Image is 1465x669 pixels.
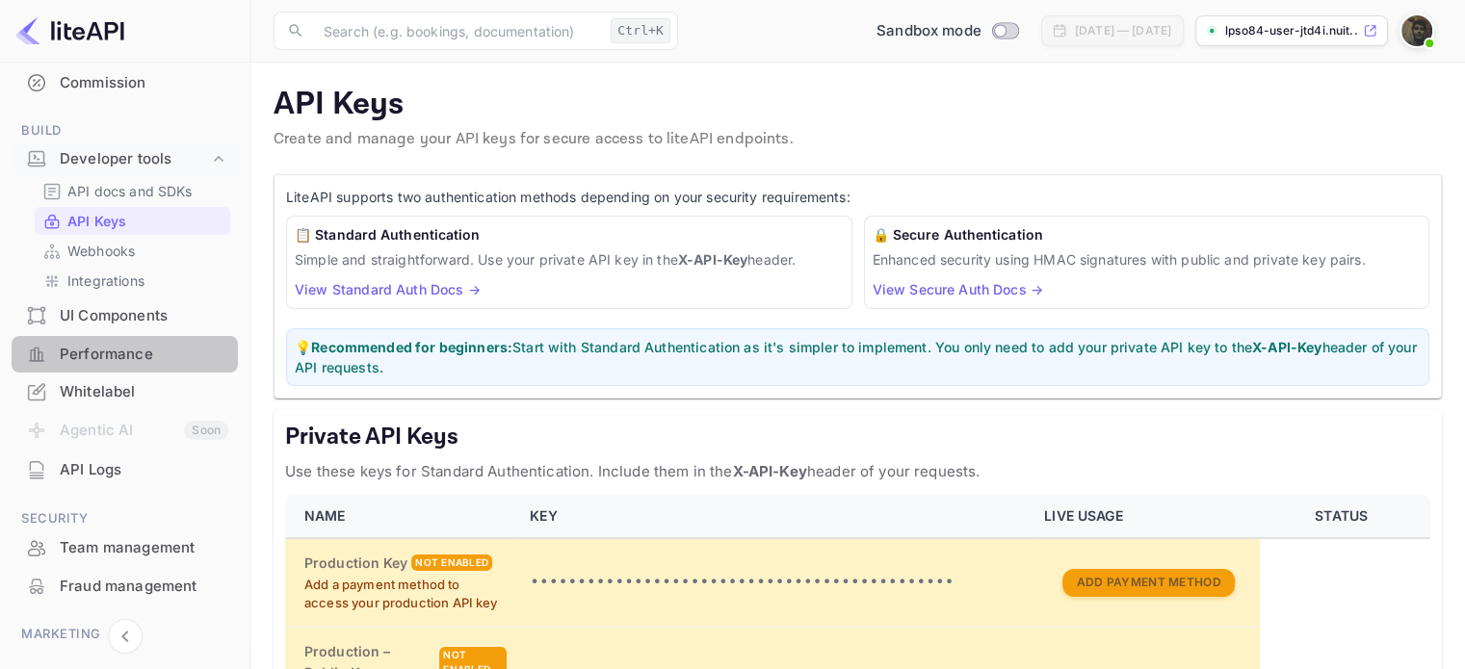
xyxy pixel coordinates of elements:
[295,249,844,270] p: Simple and straightforward. Use your private API key in the header.
[67,270,144,291] p: Integrations
[67,241,135,261] p: Webhooks
[42,181,222,201] a: API docs and SDKs
[67,181,193,201] p: API docs and SDKs
[732,462,806,480] strong: X-API-Key
[611,18,670,43] div: Ctrl+K
[873,281,1043,297] a: View Secure Auth Docs →
[12,336,238,372] a: Performance
[67,211,126,231] p: API Keys
[304,576,507,613] p: Add a payment method to access your production API key
[108,619,143,654] button: Collapse navigation
[1260,495,1430,538] th: STATUS
[12,64,238,102] div: Commission
[286,187,1429,208] p: LiteAPI supports two authentication methods depending on your security requirements:
[60,72,228,94] div: Commission
[274,128,1442,151] p: Create and manage your API keys for secure access to liteAPI endpoints.
[35,267,230,295] div: Integrations
[42,270,222,291] a: Integrations
[60,305,228,327] div: UI Components
[1075,22,1171,39] div: [DATE] — [DATE]
[1062,573,1234,589] a: Add Payment Method
[12,120,238,142] span: Build
[35,177,230,205] div: API docs and SDKs
[60,344,228,366] div: Performance
[295,224,844,245] h6: 📋 Standard Authentication
[35,237,230,265] div: Webhooks
[12,64,238,100] a: Commission
[678,251,747,268] strong: X-API-Key
[295,337,1421,377] p: 💡 Start with Standard Authentication as it's simpler to implement. You only need to add your priv...
[12,336,238,373] div: Performance
[876,20,981,42] span: Sandbox mode
[12,529,238,567] div: Team management
[285,460,1430,483] p: Use these keys for Standard Authentication. Include them in the header of your requests.
[274,86,1442,124] p: API Keys
[1062,569,1234,597] button: Add Payment Method
[873,249,1422,270] p: Enhanced security using HMAC signatures with public and private key pairs.
[1033,495,1260,538] th: LIVE USAGE
[1225,22,1359,39] p: lpso84-user-jtd4i.nuit...
[12,568,238,604] a: Fraud management
[304,553,407,574] h6: Production Key
[285,495,518,538] th: NAME
[311,339,512,355] strong: Recommended for beginners:
[869,20,1026,42] div: Switch to Production mode
[60,537,228,559] div: Team management
[12,373,238,411] div: Whitelabel
[285,422,1430,452] h5: Private API Keys
[12,297,238,335] div: UI Components
[295,281,481,297] a: View Standard Auth Docs →
[42,241,222,261] a: Webhooks
[60,576,228,598] div: Fraud management
[15,15,124,46] img: LiteAPI logo
[12,624,238,645] span: Marketing
[12,568,238,605] div: Fraud management
[60,148,209,170] div: Developer tools
[12,297,238,333] a: UI Components
[12,451,238,489] div: API Logs
[312,12,603,50] input: Search (e.g. bookings, documentation)
[12,508,238,529] span: Security
[12,451,238,487] a: API Logs
[1252,339,1321,355] strong: X-API-Key
[411,554,492,571] div: Not enabled
[518,495,1033,538] th: KEY
[12,373,238,409] a: Whitelabel
[873,224,1422,245] h6: 🔒 Secure Authentication
[12,529,238,565] a: Team management
[1401,15,1432,46] img: lpso84 User
[60,381,228,403] div: Whitelabel
[12,142,238,176] div: Developer tools
[60,459,228,481] div: API Logs
[35,207,230,235] div: API Keys
[530,571,1021,594] p: •••••••••••••••••••••••••••••••••••••••••••••
[42,211,222,231] a: API Keys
